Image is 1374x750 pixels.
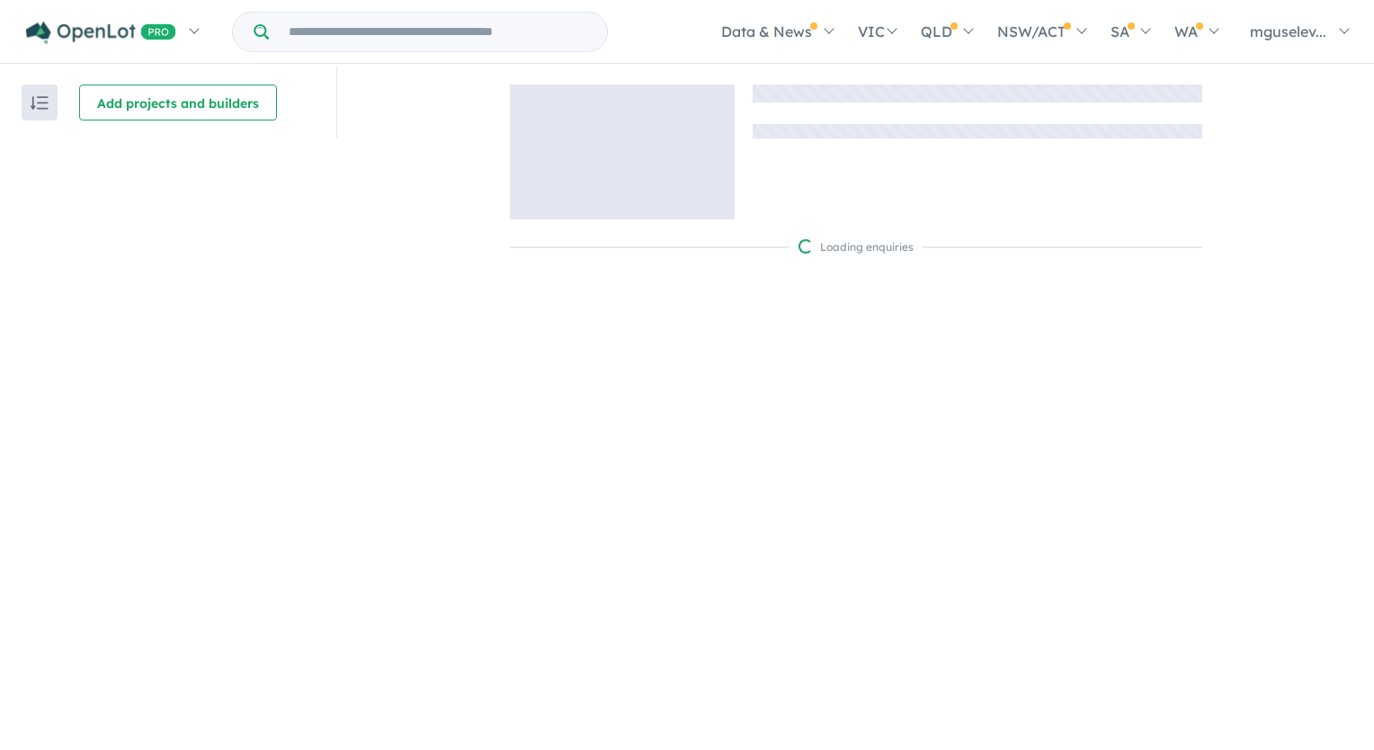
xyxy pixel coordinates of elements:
[31,96,49,110] img: sort.svg
[272,13,603,51] input: Try estate name, suburb, builder or developer
[79,85,277,121] button: Add projects and builders
[799,238,914,256] div: Loading enquiries
[26,22,176,44] img: Openlot PRO Logo White
[1250,22,1326,40] span: mguselev...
